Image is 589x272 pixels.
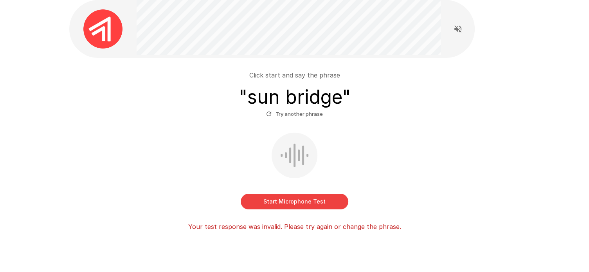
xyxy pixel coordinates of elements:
[249,70,340,80] p: Click start and say the phrase
[83,9,122,49] img: applaudo_avatar.png
[450,21,466,37] button: Read questions aloud
[264,108,325,120] button: Try another phrase
[241,194,348,209] button: Start Microphone Test
[188,222,401,231] p: Your test response was invalid. Please try again or change the phrase.
[239,86,351,108] h3: " sun bridge "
